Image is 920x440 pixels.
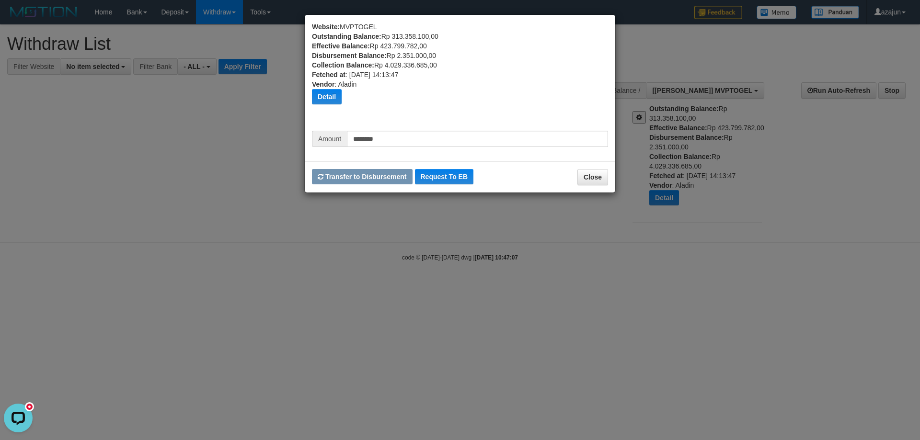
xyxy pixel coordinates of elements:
[312,33,381,40] b: Outstanding Balance:
[312,42,370,50] b: Effective Balance:
[415,169,474,184] button: Request To EB
[312,23,340,31] b: Website:
[577,169,608,185] button: Close
[312,71,345,79] b: Fetched at
[312,131,347,147] span: Amount
[312,61,374,69] b: Collection Balance:
[4,4,33,33] button: Open LiveChat chat widget
[312,89,342,104] button: Detail
[312,22,608,131] div: MVPTOGEL Rp 313.358.100,00 Rp 423.799.782,00 Rp 2.351.000,00 Rp 4.029.336.685,00 : [DATE] 14:13:4...
[25,2,34,11] div: new message indicator
[312,52,387,59] b: Disbursement Balance:
[312,80,334,88] b: Vendor
[312,169,413,184] button: Transfer to Disbursement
